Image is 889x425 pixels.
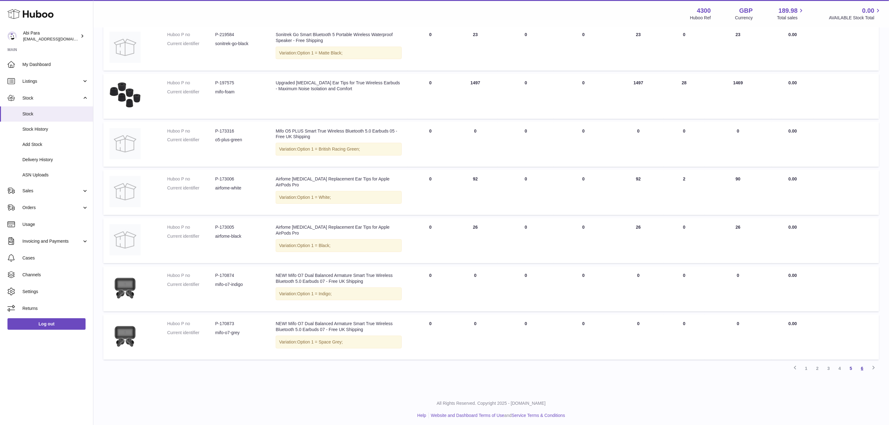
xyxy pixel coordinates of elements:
div: Sonitrek Go Smart Bluetooth 5 Portable Wireless Waterproof Speaker - Free Shipping [276,32,402,44]
span: ASN Uploads [22,172,88,178]
td: 0 [453,122,498,167]
div: Variation: [276,47,402,59]
td: 0 [498,315,554,360]
dd: mifo-o7-grey [215,330,263,336]
dt: Huboo P no [167,273,215,278]
span: Stock [22,95,82,101]
span: 189.98 [779,7,798,15]
dt: Huboo P no [167,32,215,38]
dd: airfome-black [215,233,263,239]
a: 3 [823,363,834,374]
span: 0 [582,176,585,181]
dd: airfome-white [215,185,263,191]
a: Website and Dashboard Terms of Use [431,413,504,418]
td: 26 [705,218,772,263]
dt: Current identifier [167,89,215,95]
span: AVAILABLE Stock Total [829,15,882,21]
td: 0 [705,266,772,311]
dt: Huboo P no [167,128,215,134]
dt: Huboo P no [167,80,215,86]
dd: P-173006 [215,176,263,182]
span: Channels [22,272,88,278]
dt: Huboo P no [167,321,215,327]
span: Option 1 = Black; [297,243,330,248]
li: and [429,413,565,418]
td: 92 [453,170,498,215]
span: Stock History [22,126,88,132]
a: 189.98 Total sales [777,7,805,21]
td: 1497 [613,74,664,119]
td: 90 [705,170,772,215]
a: 1 [801,363,812,374]
span: 0.00 [788,176,797,181]
dd: P-170874 [215,273,263,278]
span: 0.00 [862,7,874,15]
td: 2 [664,170,704,215]
td: 0 [408,315,453,360]
td: 92 [613,170,664,215]
span: 0 [582,32,585,37]
div: NEW! Mifo O7 Dual Balanced Armature Smart True Wireless Bluetooth 5.0 Earbuds 07 - Free UK Shipping [276,273,402,284]
td: 0 [498,26,554,71]
span: 0 [582,80,585,85]
td: 0 [613,315,664,360]
a: 2 [812,363,823,374]
dd: P-170873 [215,321,263,327]
div: Airfome [MEDICAL_DATA] Replacement Ear Tips for Apple AirPods Pro [276,176,402,188]
div: Airfome [MEDICAL_DATA] Replacement Ear Tips for Apple AirPods Pro [276,224,402,236]
span: [EMAIL_ADDRESS][DOMAIN_NAME] [23,36,91,41]
span: 0 [582,225,585,230]
dd: P-197575 [215,80,263,86]
td: 0 [664,266,704,311]
td: 0 [498,218,554,263]
td: 0 [498,266,554,311]
td: 0 [664,218,704,263]
span: 0.00 [788,32,797,37]
span: 0.00 [788,225,797,230]
div: Abi Para [23,30,79,42]
td: 0 [498,122,554,167]
span: Orders [22,205,82,211]
dd: P-173005 [215,224,263,230]
span: 0 [582,321,585,326]
div: Mifo O5 PLUS Smart True Wireless Bluetooth 5.0 Earbuds 05 - Free UK Shipping [276,128,402,140]
dd: P-219584 [215,32,263,38]
span: 0.00 [788,80,797,85]
img: product image [110,80,141,111]
span: 0 [582,273,585,278]
span: Option 1 = Space Grey; [297,339,343,344]
div: Variation: [276,191,402,204]
img: product image [110,176,141,207]
td: 0 [408,218,453,263]
span: Option 1 = Indigo; [297,291,332,296]
dt: Current identifier [167,330,215,336]
a: 5 [845,363,857,374]
dt: Current identifier [167,41,215,47]
td: 0 [613,266,664,311]
dt: Current identifier [167,282,215,287]
dt: Huboo P no [167,176,215,182]
td: 23 [705,26,772,71]
span: Option 1 = White; [297,195,331,200]
span: Settings [22,289,88,295]
dd: sonitrek-go-black [215,41,263,47]
span: Cases [22,255,88,261]
div: Currency [735,15,753,21]
strong: 4300 [697,7,711,15]
dt: Current identifier [167,233,215,239]
a: Log out [7,318,86,329]
dt: Huboo P no [167,224,215,230]
span: Sales [22,188,82,194]
span: Listings [22,78,82,84]
td: 0 [498,170,554,215]
span: Usage [22,222,88,227]
div: Huboo Ref [690,15,711,21]
span: Invoicing and Payments [22,238,82,244]
td: 28 [664,74,704,119]
img: product image [110,224,141,255]
td: 1469 [705,74,772,119]
td: 0 [498,74,554,119]
span: Stock [22,111,88,117]
a: Service Terms & Conditions [512,413,565,418]
td: 0 [705,315,772,360]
